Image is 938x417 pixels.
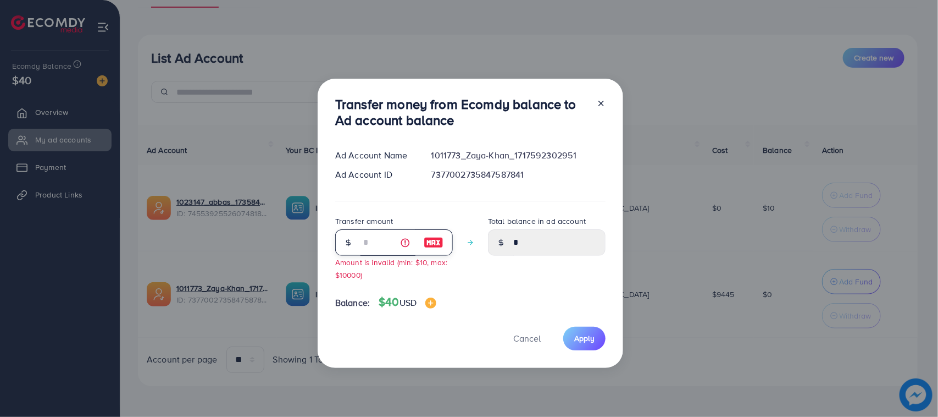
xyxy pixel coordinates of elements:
small: Amount is invalid (min: $10, max: $10000) [335,257,447,280]
img: image [424,236,443,249]
h3: Transfer money from Ecomdy balance to Ad account balance [335,96,588,128]
div: Ad Account ID [326,168,423,181]
label: Transfer amount [335,216,393,227]
label: Total balance in ad account [488,216,586,227]
img: image [425,298,436,309]
span: Apply [574,333,595,344]
div: Ad Account Name [326,149,423,162]
button: Cancel [499,327,554,350]
span: Balance: [335,297,370,309]
h4: $40 [379,295,436,309]
span: USD [399,297,417,309]
span: Cancel [513,332,541,344]
div: 1011773_Zaya-Khan_1717592302951 [423,149,614,162]
div: 7377002735847587841 [423,168,614,181]
button: Apply [563,327,606,350]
